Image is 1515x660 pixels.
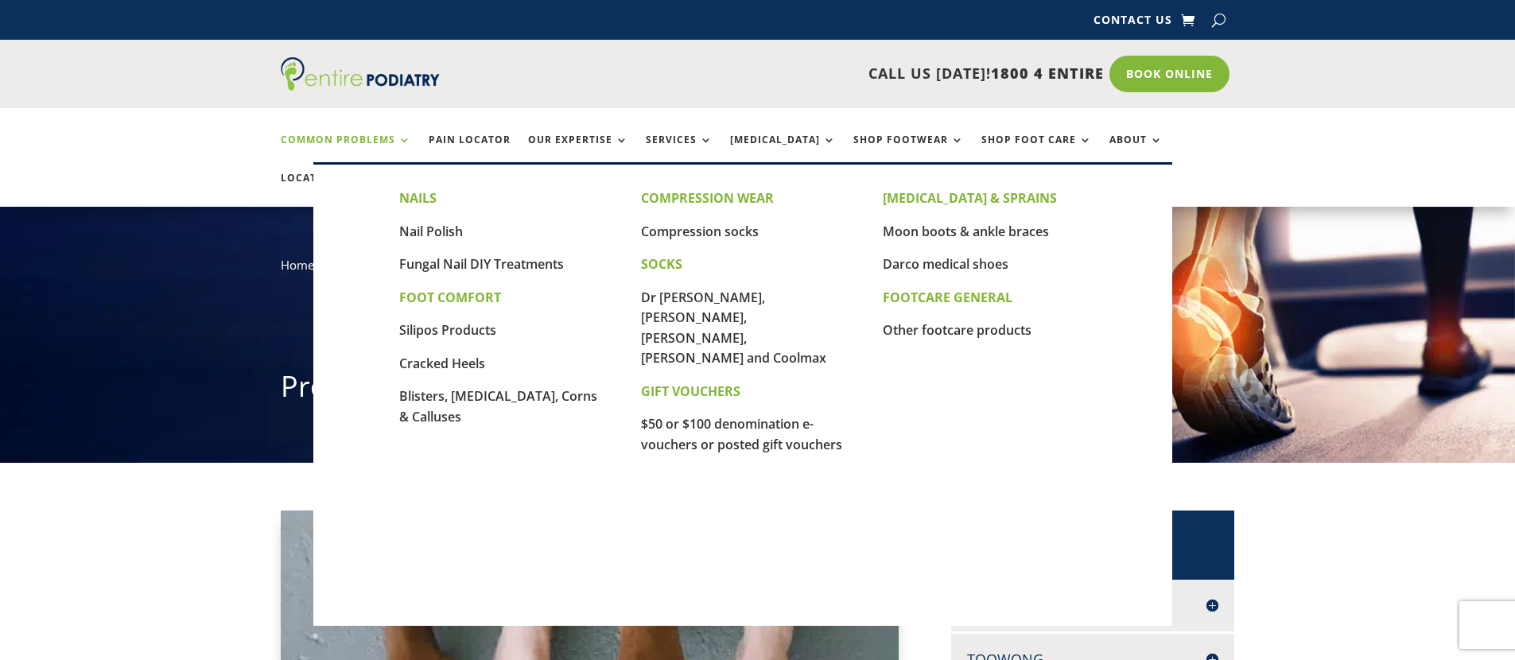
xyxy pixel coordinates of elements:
[641,289,826,367] a: Dr [PERSON_NAME], [PERSON_NAME], [PERSON_NAME], [PERSON_NAME] and Coolmax
[399,255,564,273] a: Fungal Nail DIY Treatments
[883,223,1049,240] a: Moon boots & ankle braces
[641,255,682,273] span: SOCKS
[853,134,964,169] a: Shop Footwear
[399,289,501,306] span: FOOT COMFORT
[281,257,314,273] a: Home
[281,367,1235,414] h1: Problems & Solutions
[641,189,774,207] span: COMPRESSION WEAR
[281,57,440,91] img: logo (1)
[883,321,1031,339] a: Other footcare products
[641,382,740,400] span: GIFT VOUCHERS
[991,64,1104,83] span: 1800 4 ENTIRE
[501,64,1104,84] p: CALL US [DATE]!
[981,134,1092,169] a: Shop Foot Care
[528,134,628,169] a: Our Expertise
[1109,56,1229,92] a: Book Online
[429,134,511,169] a: Pain Locator
[281,134,411,169] a: Common Problems
[281,173,360,207] a: Locations
[883,189,1057,207] span: [MEDICAL_DATA] & SPRAINS
[281,78,440,94] a: Entire Podiatry
[399,223,463,240] a: Nail Polish
[399,321,496,339] a: Silipos Products
[1094,14,1172,32] a: Contact Us
[281,254,1235,287] nav: breadcrumb
[399,387,597,425] a: Blisters, [MEDICAL_DATA], Corns & Calluses
[1109,134,1163,169] a: About
[399,355,485,372] a: Cracked Heels
[730,134,836,169] a: [MEDICAL_DATA]
[883,255,1008,273] a: Darco medical shoes
[646,134,713,169] a: Services
[883,289,1012,306] b: FOOTCARE GENERAL
[399,189,437,207] span: NAILS
[641,415,842,453] a: $50 or $100 denomination e-vouchers or posted gift vouchers
[641,223,759,240] a: Compression socks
